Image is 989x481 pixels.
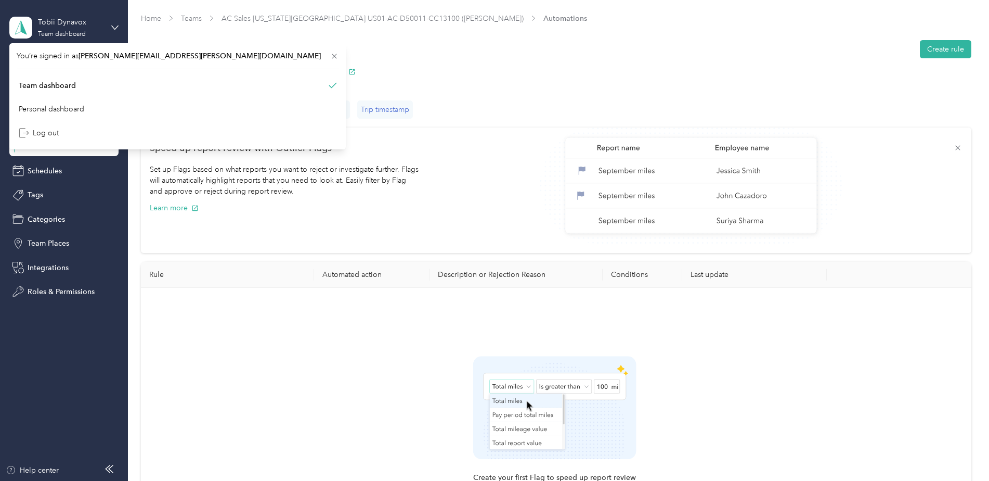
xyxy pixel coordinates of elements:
button: Create rule [920,40,971,58]
p: Set up Flags based on what reports you want to reject or investigate further. Flags will automati... [150,164,421,197]
a: Home [141,14,161,23]
span: Categories [28,214,65,225]
span: Schedules [28,166,62,176]
a: Teams [181,14,202,23]
button: Help center [6,465,59,476]
span: You’re signed in as [17,50,339,61]
span: Roles & Permissions [28,286,95,297]
div: Team dashboard [19,80,76,91]
button: Learn more [150,202,199,213]
a: AC Sales [US_STATE][GEOGRAPHIC_DATA] US01-AC-D50011-CC13100 ([PERSON_NAME]) [222,14,524,23]
span: Team Places [28,238,69,249]
div: Save time reviewing reports with automated rules. [141,66,971,77]
span: Tags [28,189,43,200]
iframe: Everlance-gr Chat Button Frame [931,423,989,481]
div: Tobii Dynavox [38,17,103,28]
th: Conditions [603,262,682,288]
th: Automated action [314,262,430,288]
span: Automations [543,13,587,24]
th: Rule [141,262,314,288]
div: Get started with a rule template [141,86,971,97]
div: Log out [19,128,59,138]
span: [PERSON_NAME][EMAIL_ADDRESS][PERSON_NAME][DOMAIN_NAME] [79,52,321,60]
div: Team dashboard [38,31,86,37]
span: Integrations [28,262,69,273]
th: Last update [682,262,827,288]
th: Description or Rejection Reason [430,262,603,288]
div: Personal dashboard [19,104,84,115]
div: Trip timestamp [357,100,413,119]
